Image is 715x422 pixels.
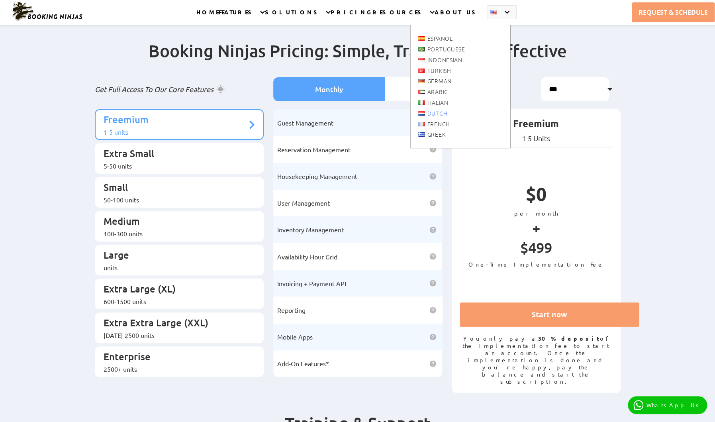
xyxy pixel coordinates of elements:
p: One-Time Implementation Fee [460,261,613,268]
a: Portuguese [418,45,465,54]
a: Start now [460,302,639,327]
a: FEATURES [219,8,255,25]
p: Extra Small [104,147,247,162]
p: + [460,217,613,239]
p: Freemium [460,117,613,134]
li: Monthly [273,77,385,101]
span: Mobile Apps [277,333,313,341]
div: [DATE]-2500 units [104,331,247,339]
strong: 30% deposit [538,335,600,342]
p: $499 [460,239,613,261]
a: Indonesian [418,56,462,65]
a: ABOUT US [435,8,479,25]
div: 5-50 units [104,162,247,170]
p: per month [460,210,613,217]
span: Guest Management [277,119,333,127]
h2: Booking Ninjas Pricing: Simple, Transparent, Effective [95,40,621,77]
img: help icon [429,307,436,314]
img: help icon [429,173,436,180]
div: 600-1500 units [104,297,247,305]
a: Turkish [418,67,451,76]
p: 1-5 Units [460,134,613,143]
div: 50-100 units [104,196,247,204]
a: German [418,77,452,86]
img: help icon [429,200,436,206]
span: User Management [277,199,330,207]
a: Dutch [418,109,448,118]
img: help icon [429,334,436,340]
p: Freemium [104,113,247,128]
p: Medium [104,215,247,230]
p: Extra Extra Large (XXL) [104,316,247,331]
img: help icon [429,360,436,367]
p: Get Full Access To Our Core Features [95,84,264,94]
span: Invoicing + Payment API [277,279,346,287]
a: Espanol [418,34,453,43]
a: HOME [196,8,219,25]
img: help icon [429,146,436,153]
p: Extra Large (XL) [104,283,247,297]
a: SOLUTIONS [265,8,321,25]
a: Greek [418,130,446,139]
p: WhatsApp Us [646,402,701,408]
span: Add-On Features* [277,359,329,367]
p: Enterprise [104,350,247,365]
p: $0 [460,182,613,210]
a: Arabic [418,88,448,97]
a: French [418,120,450,129]
span: Housekeeping Management [277,172,357,180]
span: Availability Hour Grid [277,253,337,261]
span: Inventory Management [277,226,344,234]
a: PRICING [331,8,372,25]
a: RESOURCES [372,8,425,25]
div: units [104,263,247,271]
img: help icon [429,253,436,260]
div: 100-300 units [104,230,247,237]
span: Reporting [277,306,306,314]
a: WhatsApp Us [628,396,707,414]
li: Annualy [385,77,496,101]
a: Italian [418,98,449,108]
p: Large [104,249,247,263]
img: help icon [429,226,436,233]
p: You only pay a of the implementation fee to start an account. Once the implementation is done and... [460,335,613,385]
p: Small [104,181,247,196]
div: 2500+ units [104,365,247,373]
div: 1-5 units [104,128,247,136]
span: Reservation Management [277,145,351,153]
img: help icon [429,280,436,287]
